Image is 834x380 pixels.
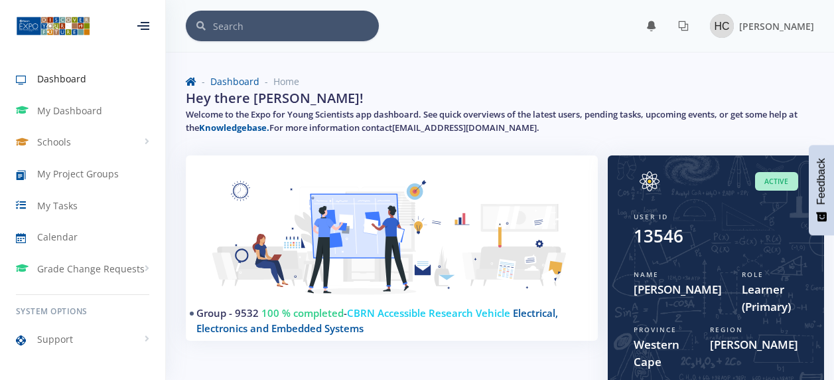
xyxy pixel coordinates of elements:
[37,230,78,244] span: Calendar
[210,75,259,88] a: Dashboard
[196,306,259,320] a: Group - 9532
[196,306,577,335] h4: -
[186,88,364,108] h2: Hey there [PERSON_NAME]!
[16,15,90,37] img: ...
[347,306,510,320] span: CBRN Accessible Research Vehicle
[710,325,743,334] span: Region
[742,270,764,279] span: Role
[634,325,677,334] span: Province
[196,306,558,335] span: Electrical, Electronics and Embedded Systems
[37,332,73,346] span: Support
[186,74,814,88] nav: breadcrumb
[37,199,78,213] span: My Tasks
[634,336,690,370] span: Western Cape
[186,108,814,134] h5: Welcome to the Expo for Young Scientists app dashboard. See quick overviews of the latest users, ...
[809,145,834,235] button: Feedback - Show survey
[742,281,798,315] span: Learner (Primary)
[37,135,71,149] span: Schools
[634,171,665,191] img: Image placeholder
[392,122,537,134] a: [EMAIL_ADDRESS][DOMAIN_NAME]
[755,172,798,191] span: Active
[199,122,269,134] a: Knowledgebase.
[261,306,344,320] span: 100 % completed
[739,20,814,33] span: [PERSON_NAME]
[634,212,668,221] span: User ID
[37,104,102,118] span: My Dashboard
[37,262,145,276] span: Grade Change Requests
[37,72,86,86] span: Dashboard
[634,281,722,298] span: [PERSON_NAME]
[710,14,734,38] img: Image placeholder
[815,158,827,205] span: Feedback
[16,306,149,318] h6: System Options
[699,11,814,41] a: Image placeholder [PERSON_NAME]
[634,223,683,249] div: 13546
[213,11,379,41] input: Search
[259,74,299,88] li: Home
[37,167,119,181] span: My Project Groups
[710,336,798,353] span: [PERSON_NAME]
[202,171,582,316] img: Learner
[634,270,659,279] span: Name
